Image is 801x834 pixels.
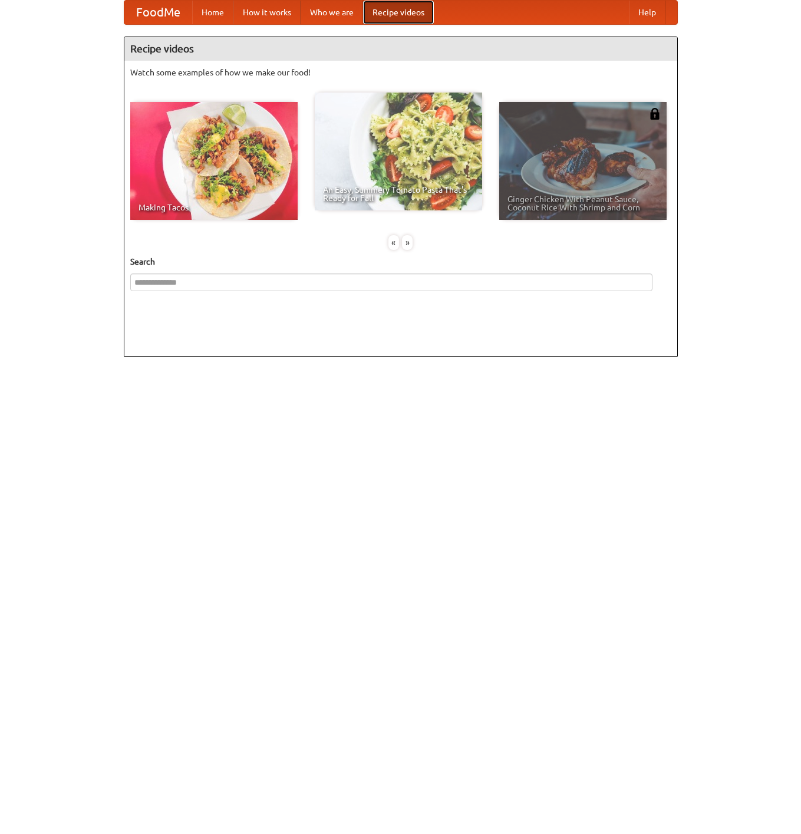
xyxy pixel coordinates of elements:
h5: Search [130,256,671,268]
a: Recipe videos [363,1,434,24]
div: « [388,235,399,250]
a: Help [629,1,665,24]
img: 483408.png [649,108,661,120]
div: » [402,235,413,250]
span: Making Tacos [139,203,289,212]
a: Making Tacos [130,102,298,220]
span: An Easy, Summery Tomato Pasta That's Ready for Fall [323,186,474,202]
a: How it works [233,1,301,24]
a: An Easy, Summery Tomato Pasta That's Ready for Fall [315,93,482,210]
h4: Recipe videos [124,37,677,61]
a: FoodMe [124,1,192,24]
a: Home [192,1,233,24]
a: Who we are [301,1,363,24]
p: Watch some examples of how we make our food! [130,67,671,78]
